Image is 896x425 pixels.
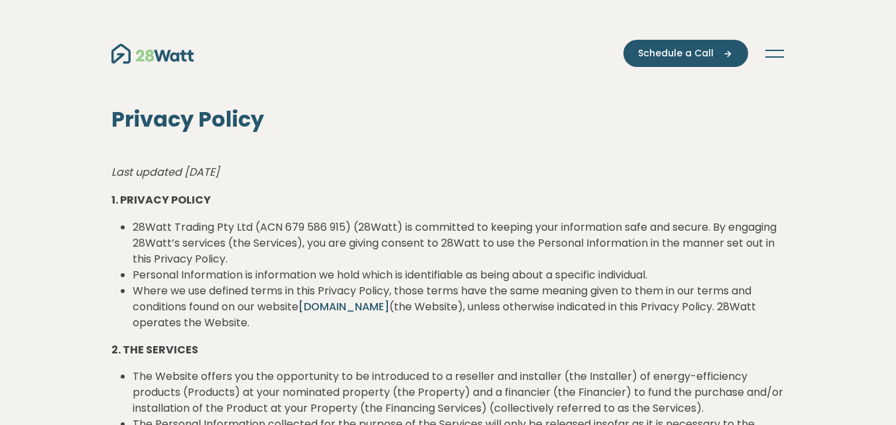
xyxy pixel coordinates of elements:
button: Toggle navigation [764,47,785,60]
li: The Website offers you the opportunity to be introduced to a reseller and installer (the Installe... [133,369,785,416]
h1: Privacy Policy [111,107,785,132]
a: [DOMAIN_NAME] [298,299,389,314]
li: Personal Information is information we hold which is identifiable as being about a specific indiv... [133,267,785,283]
li: 28Watt Trading Pty Ltd (ACN 679 586 915) (28Watt) is committed to keeping your information safe a... [133,219,785,267]
span: Schedule a Call [638,46,714,60]
strong: 1. PRIVACY POLICY [111,192,211,208]
nav: Main navigation [111,40,785,67]
li: Where we use defined terms in this Privacy Policy, those terms have the same meaning given to the... [133,283,785,331]
button: Schedule a Call [623,40,748,67]
strong: 2. THE SERVICES [111,342,198,357]
img: 28Watt [111,44,194,64]
em: Last updated [DATE] [111,164,220,180]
